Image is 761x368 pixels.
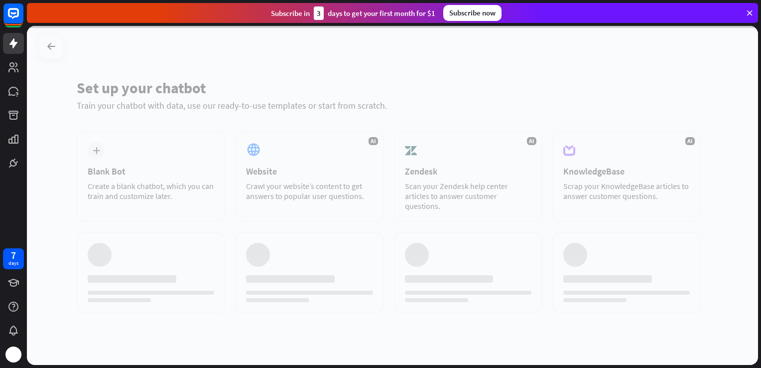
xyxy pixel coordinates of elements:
[3,248,24,269] a: 7 days
[271,6,435,20] div: Subscribe in days to get your first month for $1
[8,260,18,267] div: days
[443,5,502,21] div: Subscribe now
[314,6,324,20] div: 3
[11,251,16,260] div: 7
